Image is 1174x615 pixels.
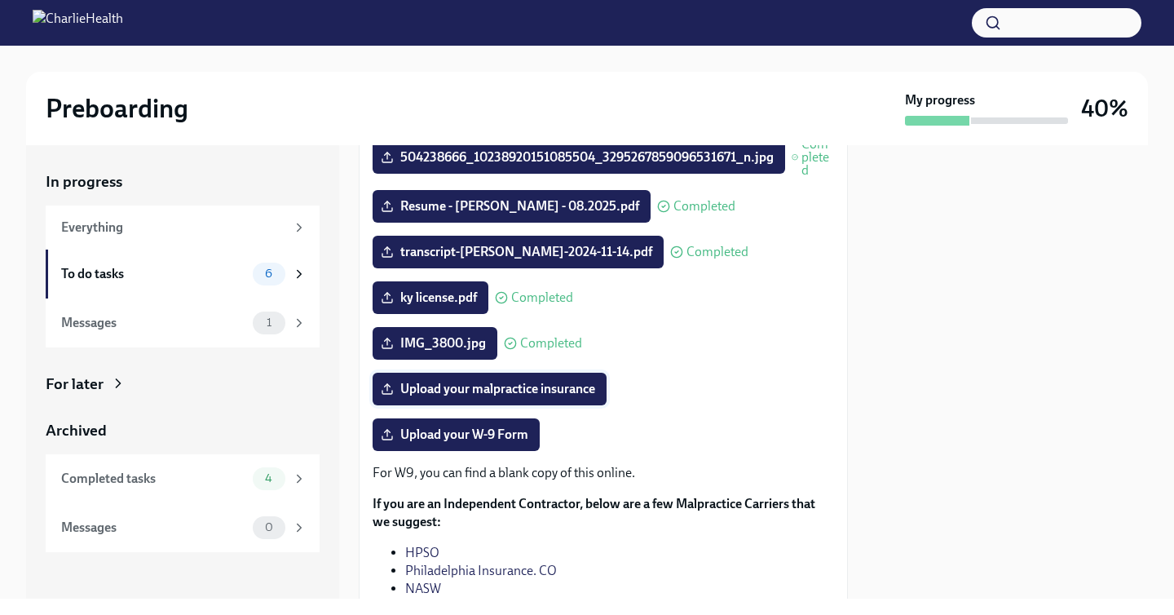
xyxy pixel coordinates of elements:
label: transcript-[PERSON_NAME]-2024-11-14.pdf [373,236,664,268]
span: IMG_3800.jpg [384,335,486,352]
span: transcript-[PERSON_NAME]-2024-11-14.pdf [384,244,652,260]
span: Completed [520,337,582,350]
span: Upload your W-9 Form [384,427,528,443]
span: Completed [801,138,834,177]
span: ky license.pdf [384,290,477,306]
div: For later [46,374,104,395]
label: Resume - [PERSON_NAME] - 08.2025.pdf [373,190,651,223]
strong: My progress [905,91,975,109]
span: Completed [511,291,573,304]
h2: Preboarding [46,92,188,125]
a: In progress [46,171,320,192]
a: Messages0 [46,503,320,552]
a: NASW [405,581,441,596]
div: Completed tasks [61,470,246,488]
label: Upload your W-9 Form [373,418,540,451]
div: To do tasks [61,265,246,283]
a: Messages1 [46,299,320,347]
a: For later [46,374,320,395]
a: Philadelphia Insurance. CO [405,563,557,578]
label: Upload your malpractice insurance [373,373,607,405]
div: Messages [61,314,246,332]
a: Archived [46,420,320,441]
span: Completed [673,200,735,213]
span: 4 [255,472,282,484]
p: For W9, you can find a blank copy of this online. [373,464,834,482]
span: 6 [255,268,282,280]
span: 504238666_10238920151085504_3295267859096531671_n.jpg [384,149,774,166]
div: Everything [61,219,285,237]
span: Resume - [PERSON_NAME] - 08.2025.pdf [384,198,639,215]
div: Messages [61,519,246,537]
span: Completed [686,246,748,259]
strong: If you are an Independent Contractor, below are a few Malpractice Carriers that we suggest: [373,496,815,529]
img: CharlieHealth [33,10,123,36]
label: ky license.pdf [373,281,488,314]
span: 0 [255,521,283,533]
a: To do tasks6 [46,250,320,299]
a: HPSO [405,545,439,560]
label: IMG_3800.jpg [373,327,497,360]
a: Everything [46,206,320,250]
h3: 40% [1081,94,1128,123]
a: Completed tasks4 [46,454,320,503]
label: 504238666_10238920151085504_3295267859096531671_n.jpg [373,141,785,174]
span: Upload your malpractice insurance [384,381,595,397]
span: 1 [257,316,281,329]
